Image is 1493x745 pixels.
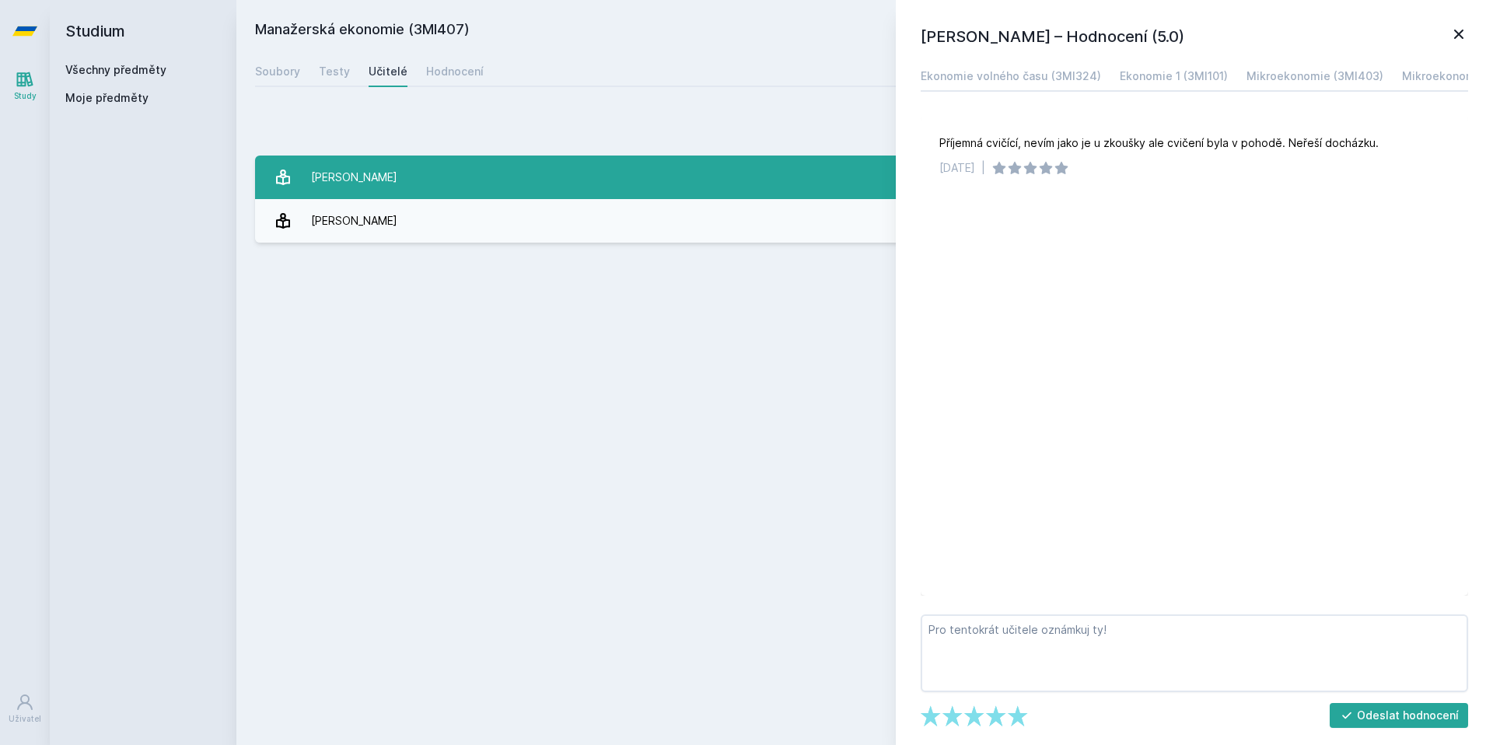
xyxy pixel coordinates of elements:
h2: Manažerská ekonomie (3MI407) [255,19,1300,44]
div: [PERSON_NAME] [311,162,397,193]
div: Příjemná cvičící, nevím jako je u zkoušky ale cvičení byla v pohodě. Neřeší docházku. [939,135,1379,151]
a: Soubory [255,56,300,87]
div: Soubory [255,64,300,79]
a: Uživatel [3,685,47,733]
a: Testy [319,56,350,87]
div: | [981,160,985,176]
a: [PERSON_NAME] 2 hodnocení 5.0 [255,156,1474,199]
span: Moje předměty [65,90,149,106]
div: [DATE] [939,160,975,176]
div: Hodnocení [426,64,484,79]
a: Učitelé [369,56,407,87]
div: Testy [319,64,350,79]
a: [PERSON_NAME] 1 hodnocení 5.0 [255,199,1474,243]
a: Všechny předměty [65,63,166,76]
div: Study [14,90,37,102]
div: Uživatel [9,713,41,725]
a: Hodnocení [426,56,484,87]
div: Učitelé [369,64,407,79]
div: [PERSON_NAME] [311,205,397,236]
a: Study [3,62,47,110]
